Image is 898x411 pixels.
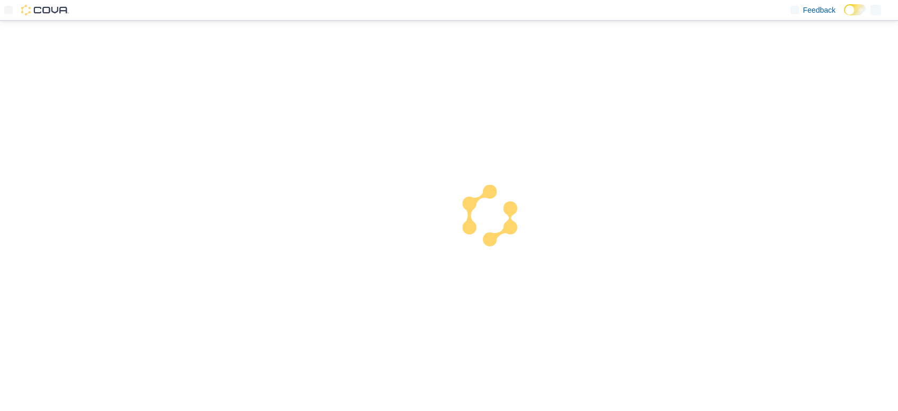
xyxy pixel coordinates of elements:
[21,5,69,15] img: Cova
[449,177,528,256] img: cova-loader
[803,5,836,15] span: Feedback
[844,4,866,15] input: Dark Mode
